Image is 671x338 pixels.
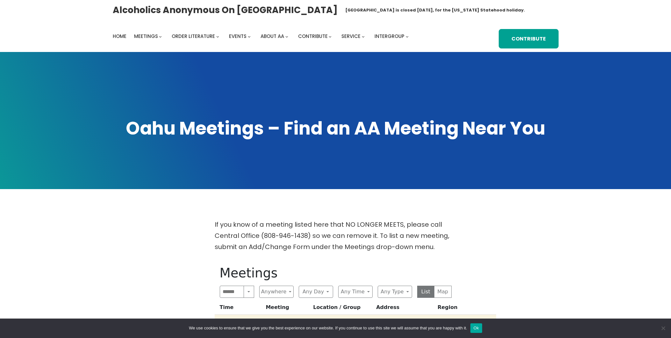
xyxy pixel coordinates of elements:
a: About AA [261,32,284,41]
span: About AA [261,33,284,40]
button: Events submenu [248,35,251,38]
th: Meeting [263,303,311,315]
span: Home [113,33,126,40]
a: Intergroup [375,32,404,41]
a: Contribute [499,29,559,49]
button: Any Day [299,286,333,298]
button: Intergroup submenu [406,35,409,38]
th: Time [215,303,263,315]
span: Events [229,33,246,40]
span: No [660,325,666,331]
button: Map [434,286,452,298]
th: Location / Group [311,303,374,315]
a: Alcoholics Anonymous on [GEOGRAPHIC_DATA] [113,2,338,18]
button: Any Time [338,286,373,298]
span: We use cookies to ensure that we give you the best experience on our website. If you continue to ... [189,325,467,331]
span: Service [341,33,360,40]
button: Search [244,286,254,298]
a: Meetings [134,32,158,41]
nav: Intergroup [113,32,411,41]
th: Region [435,303,496,315]
button: 1 meeting in progress [217,317,491,335]
button: Any Type [378,286,412,298]
span: Contribute [298,33,328,40]
button: Ok [470,323,482,333]
a: Home [113,32,126,41]
th: Address [374,303,435,315]
button: List [417,286,435,298]
input: Search [220,286,244,298]
button: Service submenu [362,35,365,38]
span: Intergroup [375,33,404,40]
p: If you know of a meeting listed here that NO LONGER MEETS, please call Central Office (808-946-14... [215,219,457,253]
a: Events [229,32,246,41]
h1: Oahu Meetings – Find an AA Meeting Near You [113,116,559,141]
button: Meetings submenu [159,35,162,38]
button: Contribute submenu [329,35,332,38]
button: Anywhere [259,286,294,298]
button: Order Literature submenu [216,35,219,38]
span: Meetings [134,33,158,40]
a: Service [341,32,360,41]
a: Contribute [298,32,328,41]
button: About AA submenu [285,35,288,38]
h1: Meetings [220,265,452,281]
span: Order Literature [172,33,215,40]
h1: [GEOGRAPHIC_DATA] is closed [DATE], for the [US_STATE] Statehood holiday. [345,7,525,13]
